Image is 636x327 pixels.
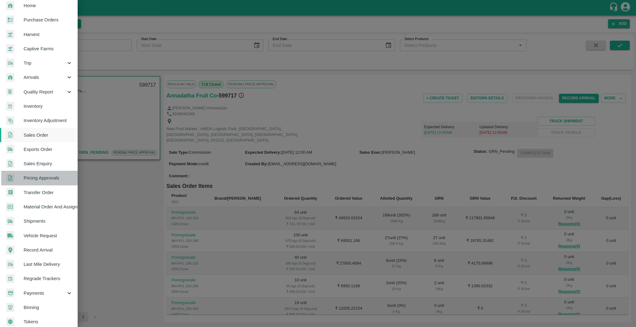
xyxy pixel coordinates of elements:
span: Binning [24,304,73,311]
span: Arrivals [24,74,66,81]
span: Harvest [24,31,73,38]
img: tokens [6,317,14,326]
span: Tokens [24,318,73,325]
img: reciept [6,16,14,25]
span: Payments [24,290,66,297]
span: Shipments [24,218,73,225]
img: vehicle [6,231,14,240]
img: delivery [6,260,14,269]
span: Pricing Approvals [24,175,73,181]
img: shipments [6,145,14,154]
img: harvest [6,44,14,53]
span: Purchase Orders [24,16,73,23]
span: Sales Order [24,132,73,139]
img: shipments [6,217,14,226]
img: whArrival [6,1,14,10]
span: Inventory [24,103,73,110]
img: centralMaterial [6,202,14,211]
img: inventory [6,116,14,125]
span: Exports Order [24,146,73,153]
img: payment [6,288,14,297]
span: Home [24,2,73,9]
span: Regrade Trackers [24,275,73,282]
span: Material Order And Assignment [24,203,73,210]
img: qualityReport [6,88,14,96]
span: Last Mile Delivery [24,261,73,268]
img: bin [6,303,14,312]
span: Captive Farms [24,45,73,52]
span: Record Arrival [24,247,73,253]
img: delivery [6,59,14,68]
span: Vehicle Request [24,232,73,239]
img: sales [6,159,14,168]
img: whArrival [6,73,14,82]
img: whTransfer [6,188,14,197]
span: Trip [24,60,66,66]
span: Inventory Adjustment [24,117,73,124]
img: sales [6,130,14,139]
img: whTracker [6,274,14,283]
img: recordArrival [6,246,15,254]
img: whInventory [6,102,14,111]
span: Quality Report [24,89,66,95]
img: sales [6,174,14,183]
span: Sales Enquiry [24,160,73,167]
img: harvest [6,30,14,39]
span: Transfer Order [24,189,73,196]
